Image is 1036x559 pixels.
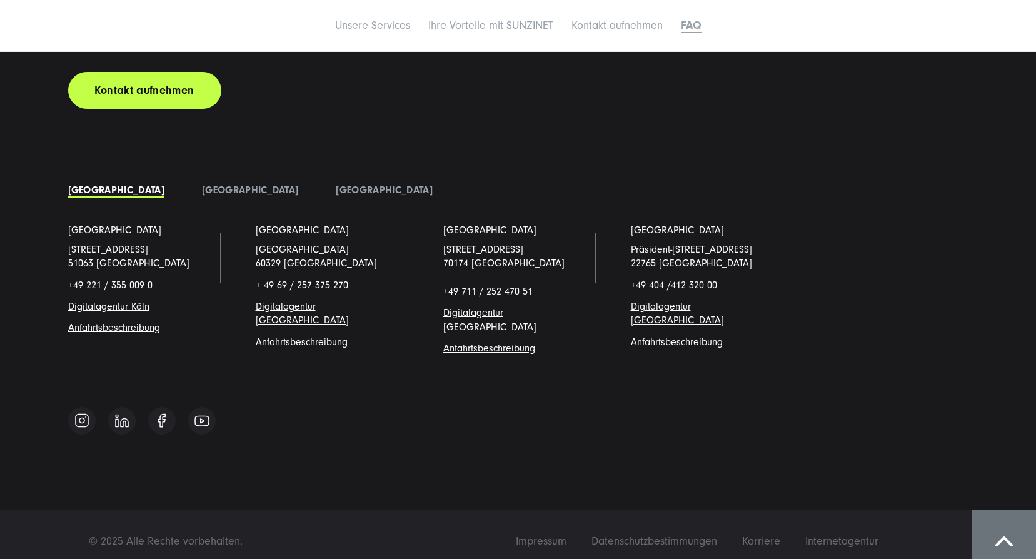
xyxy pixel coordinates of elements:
[671,279,717,291] span: 412 320 00
[443,286,533,297] span: +49 711 / 252 470 51
[68,301,144,312] a: Digitalagentur Köl
[68,184,164,196] a: [GEOGRAPHIC_DATA]
[256,258,377,269] a: 60329 [GEOGRAPHIC_DATA]
[256,336,348,348] span: g
[443,307,536,332] a: Digitalagentur [GEOGRAPHIC_DATA]
[428,19,553,32] a: Ihre Vorteile mit SUNZINET
[631,243,781,271] p: Präsident-[STREET_ADDRESS] 22765 [GEOGRAPHIC_DATA]
[256,244,349,255] span: [GEOGRAPHIC_DATA]
[68,244,148,255] a: [STREET_ADDRESS]
[335,19,410,32] a: Unsere Services
[144,301,149,312] a: n
[68,278,218,292] p: +49 221 / 355 009 0
[68,223,161,237] a: [GEOGRAPHIC_DATA]
[631,336,723,348] a: Anfahrtsbeschreibung
[68,72,221,109] a: Kontakt aufnehmen
[256,279,348,291] span: + 49 69 / 257 375 270
[805,535,878,548] span: Internetagentur
[194,415,209,426] img: Follow us on Youtube
[74,413,89,428] img: Follow us on Instagram
[68,322,160,333] a: Anfahrtsbeschreibung
[256,336,342,348] a: Anfahrtsbeschreibun
[443,343,535,354] a: Anfahrtsbeschreibung
[742,535,780,548] span: Karriere
[336,184,432,196] a: [GEOGRAPHIC_DATA]
[571,19,663,32] a: Kontakt aufnehmen
[591,535,717,548] span: Datenschutzbestimmungen
[115,414,129,428] img: Follow us on Linkedin
[631,301,724,326] a: Digitalagentur [GEOGRAPHIC_DATA]
[631,279,717,291] span: +49 404 /
[631,223,724,237] a: [GEOGRAPHIC_DATA]
[202,184,298,196] a: [GEOGRAPHIC_DATA]
[443,223,536,237] a: [GEOGRAPHIC_DATA]
[516,535,566,548] span: Impressum
[89,535,243,548] span: © 2025 Alle Rechte vorbehalten.
[443,258,565,269] a: 70174 [GEOGRAPHIC_DATA]
[256,301,349,326] a: Digitalagentur [GEOGRAPHIC_DATA]
[158,413,166,428] img: Follow us on Facebook
[443,244,523,255] a: [STREET_ADDRESS]
[681,19,702,32] a: FAQ
[256,223,349,237] a: [GEOGRAPHIC_DATA]
[68,258,189,269] a: 51063 [GEOGRAPHIC_DATA]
